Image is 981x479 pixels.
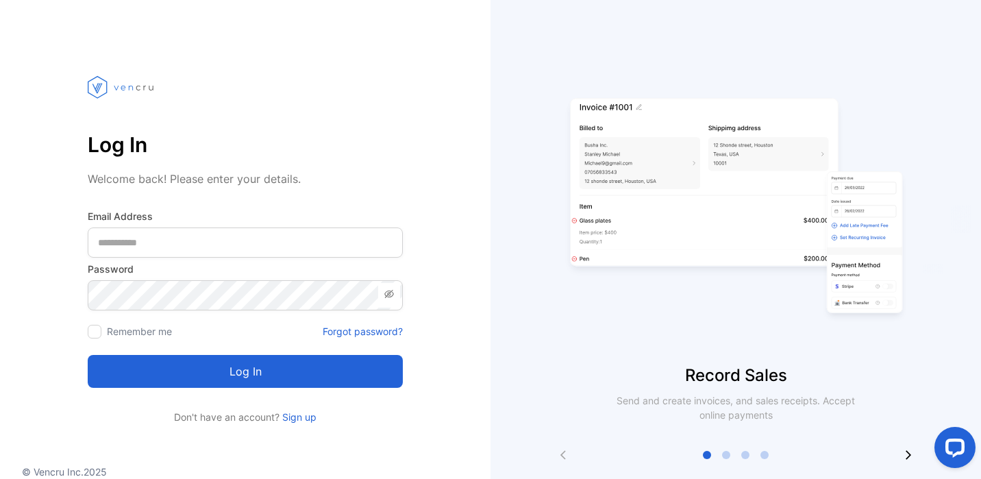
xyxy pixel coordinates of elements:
img: slider image [564,55,907,363]
iframe: LiveChat chat widget [923,421,981,479]
label: Password [88,262,403,276]
button: Log in [88,355,403,388]
p: Don't have an account? [88,410,403,424]
p: Log In [88,128,403,161]
p: Welcome back! Please enter your details. [88,171,403,187]
p: Send and create invoices, and sales receipts. Accept online payments [604,393,867,422]
img: vencru logo [88,50,156,124]
label: Email Address [88,209,403,223]
a: Sign up [280,411,316,423]
p: Record Sales [490,363,981,388]
a: Forgot password? [323,324,403,339]
label: Remember me [107,326,172,337]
